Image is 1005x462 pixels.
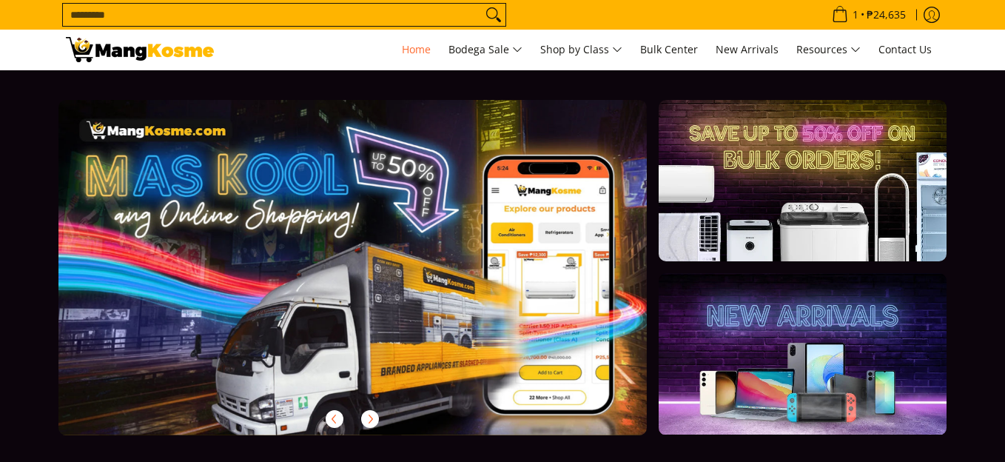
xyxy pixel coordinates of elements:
a: Bodega Sale [441,30,530,70]
nav: Main Menu [229,30,939,70]
span: ₱24,635 [864,10,908,20]
button: Previous [318,403,351,435]
span: Bodega Sale [448,41,522,59]
a: Contact Us [871,30,939,70]
button: Search [482,4,505,26]
span: 1 [850,10,861,20]
span: Contact Us [878,42,932,56]
a: Resources [789,30,868,70]
span: • [827,7,910,23]
button: Next [354,403,386,435]
a: Bulk Center [633,30,705,70]
span: New Arrivals [716,42,779,56]
a: More [58,100,694,459]
span: Resources [796,41,861,59]
a: Shop by Class [533,30,630,70]
a: Home [394,30,438,70]
img: Mang Kosme: Your Home Appliances Warehouse Sale Partner! [66,37,214,62]
span: Home [402,42,431,56]
a: New Arrivals [708,30,786,70]
span: Bulk Center [640,42,698,56]
span: Shop by Class [540,41,622,59]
